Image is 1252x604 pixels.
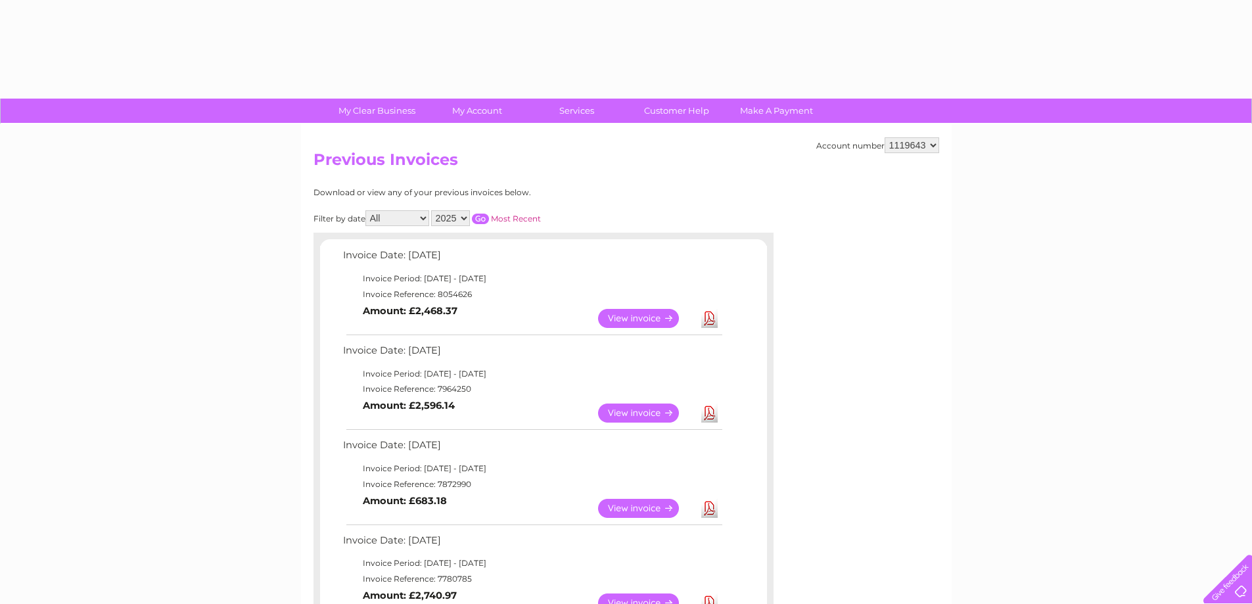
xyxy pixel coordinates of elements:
[423,99,531,123] a: My Account
[340,381,724,397] td: Invoice Reference: 7964250
[340,532,724,556] td: Invoice Date: [DATE]
[701,309,718,328] a: Download
[701,404,718,423] a: Download
[323,99,431,123] a: My Clear Business
[701,499,718,518] a: Download
[313,188,659,197] div: Download or view any of your previous invoices below.
[598,499,695,518] a: View
[340,246,724,271] td: Invoice Date: [DATE]
[313,210,659,226] div: Filter by date
[816,137,939,153] div: Account number
[363,400,455,411] b: Amount: £2,596.14
[340,476,724,492] td: Invoice Reference: 7872990
[363,305,457,317] b: Amount: £2,468.37
[340,461,724,476] td: Invoice Period: [DATE] - [DATE]
[598,309,695,328] a: View
[363,590,457,601] b: Amount: £2,740.97
[340,366,724,382] td: Invoice Period: [DATE] - [DATE]
[522,99,631,123] a: Services
[598,404,695,423] a: View
[491,214,541,223] a: Most Recent
[722,99,831,123] a: Make A Payment
[622,99,731,123] a: Customer Help
[340,436,724,461] td: Invoice Date: [DATE]
[363,495,447,507] b: Amount: £683.18
[340,342,724,366] td: Invoice Date: [DATE]
[340,271,724,287] td: Invoice Period: [DATE] - [DATE]
[340,287,724,302] td: Invoice Reference: 8054626
[340,571,724,587] td: Invoice Reference: 7780785
[313,151,939,175] h2: Previous Invoices
[340,555,724,571] td: Invoice Period: [DATE] - [DATE]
